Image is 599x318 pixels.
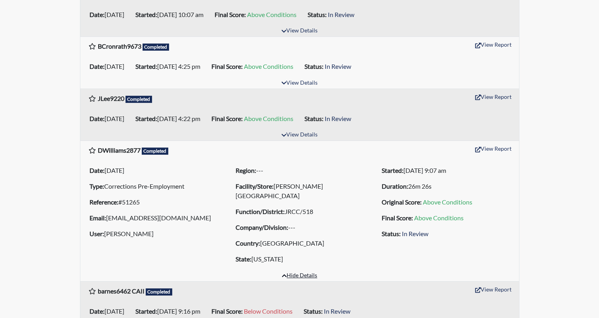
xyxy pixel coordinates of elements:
[86,164,221,177] li: [DATE]
[472,142,515,155] button: View Report
[232,237,367,250] li: [GEOGRAPHIC_DATA]
[86,112,132,125] li: [DATE]
[423,198,472,206] span: Above Conditions
[211,62,243,70] b: Final Score:
[146,288,173,295] span: Completed
[244,307,293,315] span: Below Conditions
[244,115,293,122] span: Above Conditions
[414,214,464,221] span: Above Conditions
[143,44,169,51] span: Completed
[89,11,105,18] b: Date:
[236,239,260,247] b: Country:
[278,26,321,36] button: View Details
[247,11,297,18] span: Above Conditions
[232,205,367,218] li: JRCC/518
[98,287,145,295] b: barnes6462 CAII
[135,11,157,18] b: Started:
[135,62,157,70] b: Started:
[378,180,513,193] li: 26m 26s
[89,62,105,70] b: Date:
[232,164,367,177] li: ---
[86,60,132,73] li: [DATE]
[382,214,413,221] b: Final Score:
[98,42,141,50] b: BCronrath9673
[278,78,321,89] button: View Details
[89,307,105,315] b: Date:
[244,62,293,70] span: Above Conditions
[98,146,141,154] b: DWilliams2877
[98,95,124,102] b: JLee9220
[211,115,243,122] b: Final Score:
[382,198,422,206] b: Original Score:
[472,91,515,103] button: View Report
[132,8,211,21] li: [DATE] 10:07 am
[382,167,403,174] b: Started:
[89,182,104,190] b: Type:
[236,167,256,174] b: Region:
[132,112,208,125] li: [DATE] 4:22 pm
[86,8,132,21] li: [DATE]
[304,115,323,122] b: Status:
[132,305,208,318] li: [DATE] 9:16 pm
[232,180,367,202] li: [PERSON_NAME][GEOGRAPHIC_DATA]
[328,11,354,18] span: In Review
[402,230,428,237] span: In Review
[86,305,132,318] li: [DATE]
[89,214,106,221] b: Email:
[304,307,323,315] b: Status:
[86,212,221,224] li: [EMAIL_ADDRESS][DOMAIN_NAME]
[86,180,221,193] li: Corrections Pre-Employment
[236,182,274,190] b: Facility/Store:
[142,148,169,155] span: Completed
[278,271,321,281] button: Hide Details
[236,208,285,215] b: Function/District:
[236,255,251,263] b: State:
[308,11,327,18] b: Status:
[472,283,515,295] button: View Report
[472,38,515,51] button: View Report
[86,196,221,208] li: #51265
[89,115,105,122] b: Date:
[215,11,246,18] b: Final Score:
[126,96,152,103] span: Completed
[89,167,105,174] b: Date:
[382,230,401,237] b: Status:
[211,307,243,315] b: Final Score:
[236,223,288,231] b: Company/Division:
[378,164,513,177] li: [DATE] 9:07 am
[325,62,351,70] span: In Review
[382,182,408,190] b: Duration:
[278,130,321,140] button: View Details
[232,253,367,265] li: [US_STATE]
[232,221,367,234] li: ---
[89,230,104,237] b: User:
[135,307,157,315] b: Started:
[89,198,118,206] b: Reference:
[304,62,323,70] b: Status:
[325,115,351,122] span: In Review
[135,115,157,122] b: Started:
[86,227,221,240] li: [PERSON_NAME]
[324,307,350,315] span: In Review
[132,60,208,73] li: [DATE] 4:25 pm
